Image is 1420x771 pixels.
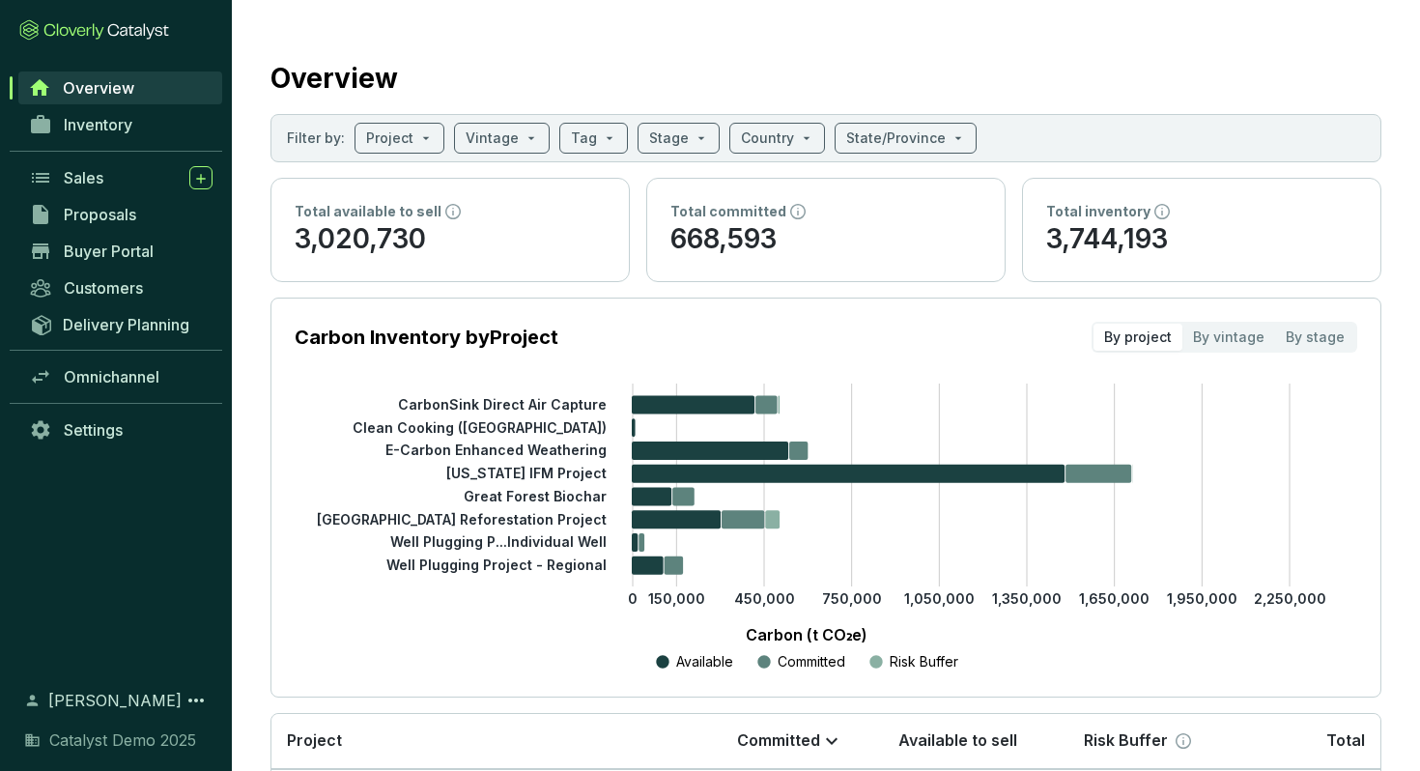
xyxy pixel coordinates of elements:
[778,652,845,671] p: Committed
[295,202,441,221] p: Total available to sell
[648,590,705,607] tspan: 150,000
[1046,202,1150,221] p: Total inventory
[64,115,132,134] span: Inventory
[64,205,136,224] span: Proposals
[1167,590,1237,607] tspan: 1,950,000
[446,465,607,481] tspan: [US_STATE] IFM Project
[628,590,638,607] tspan: 0
[18,71,222,104] a: Overview
[63,315,189,334] span: Delivery Planning
[1084,730,1168,752] p: Risk Buffer
[386,557,607,573] tspan: Well Plugging Project - Regional
[19,108,222,141] a: Inventory
[464,488,607,504] tspan: Great Forest Biochar
[353,418,607,435] tspan: Clean Cooking ([GEOGRAPHIC_DATA])
[1182,324,1275,351] div: By vintage
[295,221,606,258] p: 3,020,730
[317,510,607,527] tspan: [GEOGRAPHIC_DATA] Reforestation Project
[670,202,786,221] p: Total committed
[270,58,398,99] h2: Overview
[1046,221,1357,258] p: 3,744,193
[49,728,196,752] span: Catalyst Demo 2025
[890,652,958,671] p: Risk Buffer
[1275,324,1355,351] div: By stage
[64,278,143,298] span: Customers
[390,533,607,550] tspan: Well Plugging P...Individual Well
[1093,324,1182,351] div: By project
[287,128,345,148] p: Filter by:
[19,161,222,194] a: Sales
[859,714,1033,769] th: Available to sell
[64,367,159,386] span: Omnichannel
[398,396,607,413] tspan: CarbonSink Direct Air Capture
[1254,590,1326,607] tspan: 2,250,000
[19,198,222,231] a: Proposals
[734,590,795,607] tspan: 450,000
[676,652,733,671] p: Available
[1207,714,1380,769] th: Total
[64,242,154,261] span: Buyer Portal
[64,420,123,440] span: Settings
[295,324,558,351] p: Carbon Inventory by Project
[19,414,222,446] a: Settings
[1079,590,1150,607] tspan: 1,650,000
[670,221,981,258] p: 668,593
[63,78,134,98] span: Overview
[19,235,222,268] a: Buyer Portal
[324,623,1290,646] p: Carbon (t CO₂e)
[904,590,975,607] tspan: 1,050,000
[737,730,820,752] p: Committed
[48,689,182,712] span: [PERSON_NAME]
[19,271,222,304] a: Customers
[271,714,685,769] th: Project
[992,590,1062,607] tspan: 1,350,000
[822,590,882,607] tspan: 750,000
[19,308,222,340] a: Delivery Planning
[385,442,607,458] tspan: E-Carbon Enhanced Weathering
[64,168,103,187] span: Sales
[1092,322,1357,353] div: segmented control
[19,360,222,393] a: Omnichannel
